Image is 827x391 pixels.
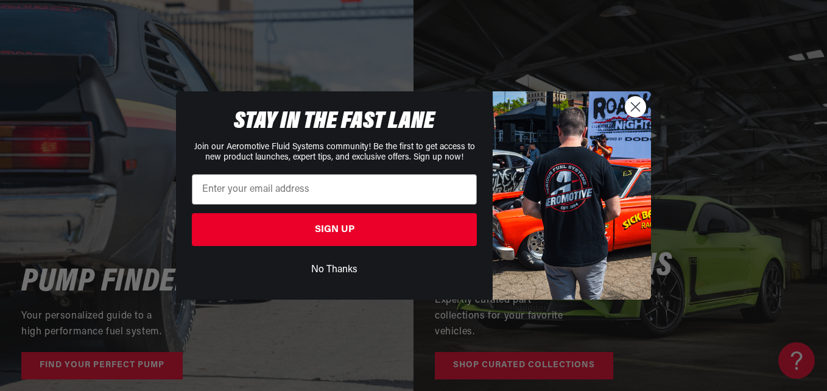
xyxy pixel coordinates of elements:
[194,143,475,162] span: Join our Aeromotive Fluid Systems community! Be the first to get access to new product launches, ...
[493,91,651,300] img: 9278e0a8-2f18-4465-98b4-5c473baabe7a.jpeg
[192,174,477,205] input: Enter your email address
[625,96,646,118] button: Close dialog
[234,110,435,134] span: STAY IN THE FAST LANE
[192,213,477,246] button: SIGN UP
[192,258,477,281] button: No Thanks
